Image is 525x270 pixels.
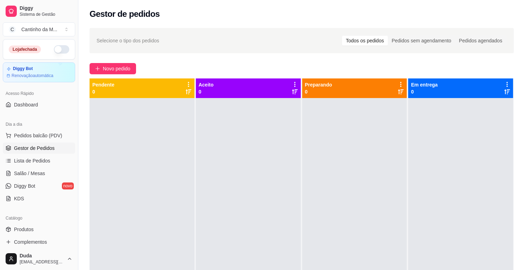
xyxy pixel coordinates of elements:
span: Novo pedido [103,65,130,72]
div: Pedidos sem agendamento [388,36,455,46]
div: Pedidos agendados [455,36,506,46]
button: Alterar Status [54,45,69,54]
article: Diggy Bot [13,66,33,71]
button: Novo pedido [90,63,136,74]
span: C [9,26,16,33]
p: 0 [305,88,332,95]
span: [EMAIL_ADDRESS][DOMAIN_NAME] [20,259,64,265]
h2: Gestor de pedidos [90,8,160,20]
p: 0 [411,88,438,95]
span: Diggy Bot [14,182,35,189]
p: 0 [199,88,214,95]
span: Salão / Mesas [14,170,45,177]
div: Todos os pedidos [342,36,388,46]
span: Produtos [14,226,34,233]
div: Catálogo [3,213,75,224]
span: KDS [14,195,24,202]
span: Selecione o tipo dos pedidos [97,37,159,44]
p: Preparando [305,81,332,88]
p: 0 [92,88,114,95]
span: Dashboard [14,101,38,108]
a: DiggySistema de Gestão [3,3,75,20]
a: KDS [3,193,75,204]
span: plus [95,66,100,71]
a: Produtos [3,224,75,235]
span: Pedidos balcão (PDV) [14,132,62,139]
span: Complementos [14,238,47,245]
button: Pedidos balcão (PDV) [3,130,75,141]
button: Select a team [3,22,75,36]
p: Pendente [92,81,114,88]
p: Em entrega [411,81,438,88]
span: Gestor de Pedidos [14,145,55,152]
p: Aceito [199,81,214,88]
div: Acesso Rápido [3,88,75,99]
button: Duda[EMAIL_ADDRESS][DOMAIN_NAME] [3,250,75,267]
span: Diggy [20,5,72,12]
span: Sistema de Gestão [20,12,72,17]
a: Diggy Botnovo [3,180,75,192]
span: Duda [20,253,64,259]
a: Diggy BotRenovaçãoautomática [3,62,75,82]
div: Cantinho da M ... [21,26,57,33]
span: Lista de Pedidos [14,157,50,164]
div: Dia a dia [3,119,75,130]
article: Renovação automática [12,73,53,78]
a: Lista de Pedidos [3,155,75,166]
a: Dashboard [3,99,75,110]
a: Complementos [3,236,75,248]
a: Gestor de Pedidos [3,143,75,154]
div: Loja fechada [9,46,41,53]
a: Salão / Mesas [3,168,75,179]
